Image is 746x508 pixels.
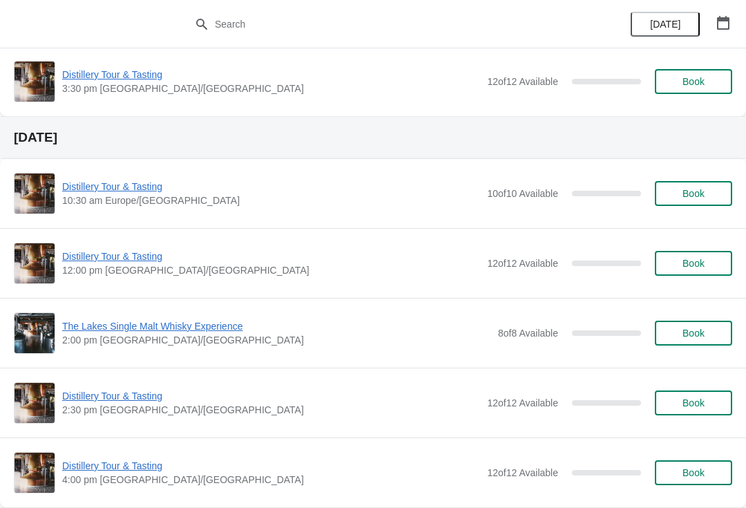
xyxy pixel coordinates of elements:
[655,251,732,276] button: Book
[62,319,491,333] span: The Lakes Single Malt Whisky Experience
[62,403,480,417] span: 2:30 pm [GEOGRAPHIC_DATA]/[GEOGRAPHIC_DATA]
[62,263,480,277] span: 12:00 pm [GEOGRAPHIC_DATA]/[GEOGRAPHIC_DATA]
[498,328,558,339] span: 8 of 8 Available
[15,62,55,102] img: Distillery Tour & Tasting | | 3:30 pm Europe/London
[650,19,680,30] span: [DATE]
[682,397,705,408] span: Book
[655,69,732,94] button: Book
[62,250,480,263] span: Distillery Tour & Tasting
[15,383,55,423] img: Distillery Tour & Tasting | | 2:30 pm Europe/London
[682,258,705,269] span: Book
[62,333,491,347] span: 2:00 pm [GEOGRAPHIC_DATA]/[GEOGRAPHIC_DATA]
[62,82,480,95] span: 3:30 pm [GEOGRAPHIC_DATA]/[GEOGRAPHIC_DATA]
[487,397,558,408] span: 12 of 12 Available
[214,12,559,37] input: Search
[682,188,705,199] span: Book
[682,328,705,339] span: Book
[15,173,55,214] img: Distillery Tour & Tasting | | 10:30 am Europe/London
[62,68,480,82] span: Distillery Tour & Tasting
[487,467,558,478] span: 12 of 12 Available
[655,181,732,206] button: Book
[62,473,480,487] span: 4:00 pm [GEOGRAPHIC_DATA]/[GEOGRAPHIC_DATA]
[14,131,732,144] h2: [DATE]
[15,313,55,353] img: The Lakes Single Malt Whisky Experience | | 2:00 pm Europe/London
[487,76,558,87] span: 12 of 12 Available
[487,188,558,199] span: 10 of 10 Available
[62,194,480,207] span: 10:30 am Europe/[GEOGRAPHIC_DATA]
[15,453,55,493] img: Distillery Tour & Tasting | | 4:00 pm Europe/London
[655,321,732,346] button: Book
[631,12,700,37] button: [DATE]
[62,459,480,473] span: Distillery Tour & Tasting
[15,243,55,283] img: Distillery Tour & Tasting | | 12:00 pm Europe/London
[62,180,480,194] span: Distillery Tour & Tasting
[682,467,705,478] span: Book
[487,258,558,269] span: 12 of 12 Available
[655,391,732,415] button: Book
[682,76,705,87] span: Book
[655,460,732,485] button: Book
[62,389,480,403] span: Distillery Tour & Tasting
